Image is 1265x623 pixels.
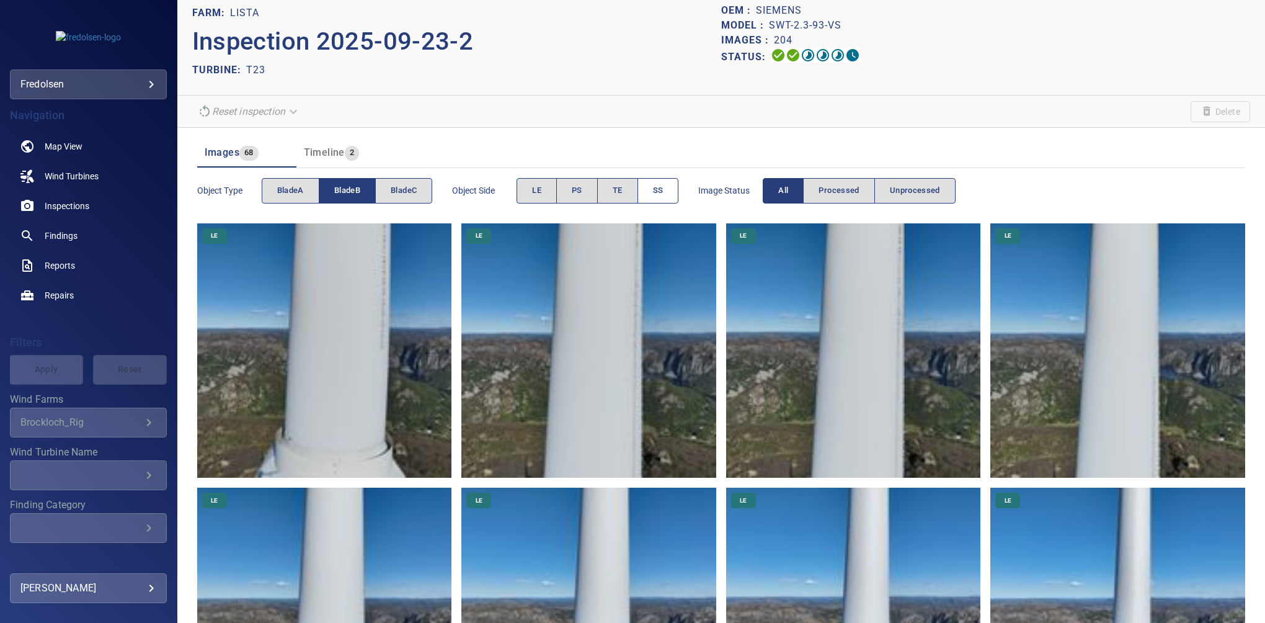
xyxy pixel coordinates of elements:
[212,105,285,117] em: Reset inspection
[721,3,756,18] p: OEM :
[192,101,305,122] div: Reset inspection
[801,48,815,63] svg: Selecting 4%
[192,6,230,20] p: FARM:
[230,6,259,20] p: Lista
[391,184,417,198] span: bladeC
[10,221,167,251] a: findings noActive
[517,178,557,204] button: LE
[192,23,721,60] p: Inspection 2025-09-23-2
[192,101,305,122] div: Unable to reset the inspection due to your user permissions
[698,184,763,197] span: Image Status
[239,146,259,160] span: 68
[20,74,156,94] div: fredolsen
[10,447,167,457] label: Wind Turbine Name
[10,513,167,543] div: Finding Category
[556,178,598,204] button: PS
[45,289,74,302] span: Repairs
[997,231,1019,240] span: LE
[10,460,167,490] div: Wind Turbine Name
[763,178,956,204] div: imageStatus
[334,184,360,198] span: bladeB
[769,18,841,33] p: SWT-2.3-93-VS
[771,48,786,63] svg: Uploading 100%
[262,178,433,204] div: objectType
[10,280,167,310] a: repairs noActive
[304,146,345,158] span: Timeline
[45,200,89,212] span: Inspections
[20,416,141,428] div: Brockloch_Rig
[597,178,638,204] button: TE
[20,578,156,598] div: [PERSON_NAME]
[830,48,845,63] svg: Matching 3%
[721,48,771,66] p: Status:
[774,33,792,48] p: 204
[10,336,167,349] h4: Filters
[45,140,82,153] span: Map View
[653,184,664,198] span: SS
[10,69,167,99] div: fredolsen
[246,63,265,78] p: T23
[10,191,167,221] a: inspections noActive
[10,161,167,191] a: windturbines noActive
[763,178,804,204] button: All
[345,146,359,160] span: 2
[721,33,774,48] p: Images :
[319,178,376,204] button: bladeB
[10,408,167,437] div: Wind Farms
[277,184,304,198] span: bladeA
[10,251,167,280] a: reports noActive
[756,3,802,18] p: Siemens
[1191,101,1250,122] span: Unable to delete the inspection due to your user permissions
[45,170,99,182] span: Wind Turbines
[890,184,940,198] span: Unprocessed
[10,132,167,161] a: map noActive
[732,496,754,505] span: LE
[572,184,582,198] span: PS
[778,184,788,198] span: All
[203,496,225,505] span: LE
[468,231,490,240] span: LE
[721,18,769,33] p: Model :
[205,146,239,158] span: Images
[874,178,956,204] button: Unprocessed
[637,178,679,204] button: SS
[192,63,246,78] p: TURBINE:
[468,496,490,505] span: LE
[10,500,167,510] label: Finding Category
[532,184,541,198] span: LE
[45,259,75,272] span: Reports
[56,31,121,43] img: fredolsen-logo
[197,184,262,197] span: Object type
[997,496,1019,505] span: LE
[262,178,319,204] button: bladeA
[45,230,78,242] span: Findings
[517,178,678,204] div: objectSide
[803,178,874,204] button: Processed
[819,184,859,198] span: Processed
[10,109,167,122] h4: Navigation
[10,395,167,405] label: Wind Farms
[10,553,167,563] label: Finding Type
[375,178,432,204] button: bladeC
[732,231,754,240] span: LE
[613,184,623,198] span: TE
[203,231,225,240] span: LE
[452,184,517,197] span: Object Side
